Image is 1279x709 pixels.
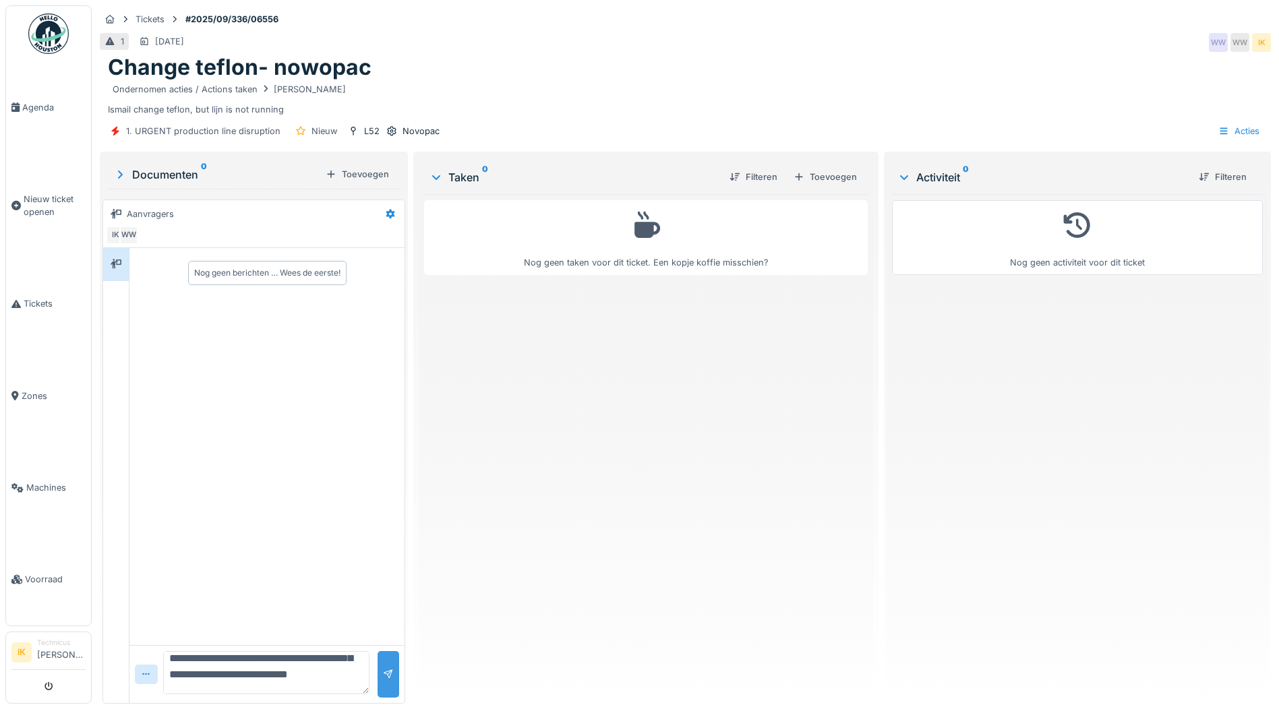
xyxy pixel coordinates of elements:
[201,166,207,183] sup: 0
[1193,168,1252,186] div: Filteren
[963,169,969,185] sup: 0
[136,13,165,26] div: Tickets
[433,206,859,269] div: Nog geen taken voor dit ticket. Een kopje koffie misschien?
[482,169,488,185] sup: 0
[113,166,320,183] div: Documenten
[429,169,719,185] div: Taken
[22,101,86,114] span: Agenda
[1209,33,1228,52] div: WW
[724,168,783,186] div: Filteren
[6,61,91,153] a: Agenda
[6,350,91,441] a: Zones
[11,642,32,662] li: IK
[127,208,174,220] div: Aanvragers
[119,226,138,245] div: WW
[6,258,91,350] a: Tickets
[108,81,1263,116] div: Ismail change teflon, but lijn is not running
[37,638,86,667] li: [PERSON_NAME]
[364,125,380,137] div: L52
[24,297,86,310] span: Tickets
[22,390,86,402] span: Zones
[311,125,337,137] div: Nieuw
[194,267,340,279] div: Nog geen berichten … Wees de eerste!
[155,35,184,48] div: [DATE]
[24,193,86,218] span: Nieuw ticket openen
[37,638,86,648] div: Technicus
[11,638,86,670] a: IK Technicus[PERSON_NAME]
[180,13,284,26] strong: #2025/09/336/06556
[25,573,86,586] span: Voorraad
[788,168,862,186] div: Toevoegen
[6,153,91,258] a: Nieuw ticket openen
[901,206,1254,269] div: Nog geen activiteit voor dit ticket
[121,35,124,48] div: 1
[113,83,346,96] div: Ondernomen acties / Actions taken [PERSON_NAME]
[106,226,125,245] div: IK
[6,534,91,625] a: Voorraad
[1252,33,1271,52] div: IK
[1212,121,1266,141] div: Acties
[108,55,371,80] h1: Change teflon- nowopac
[320,165,394,183] div: Toevoegen
[403,125,440,137] div: Novopac
[26,481,86,494] span: Machines
[28,13,69,54] img: Badge_color-CXgf-gQk.svg
[897,169,1188,185] div: Activiteit
[6,442,91,534] a: Machines
[126,125,280,137] div: 1. URGENT production line disruption
[1230,33,1249,52] div: WW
